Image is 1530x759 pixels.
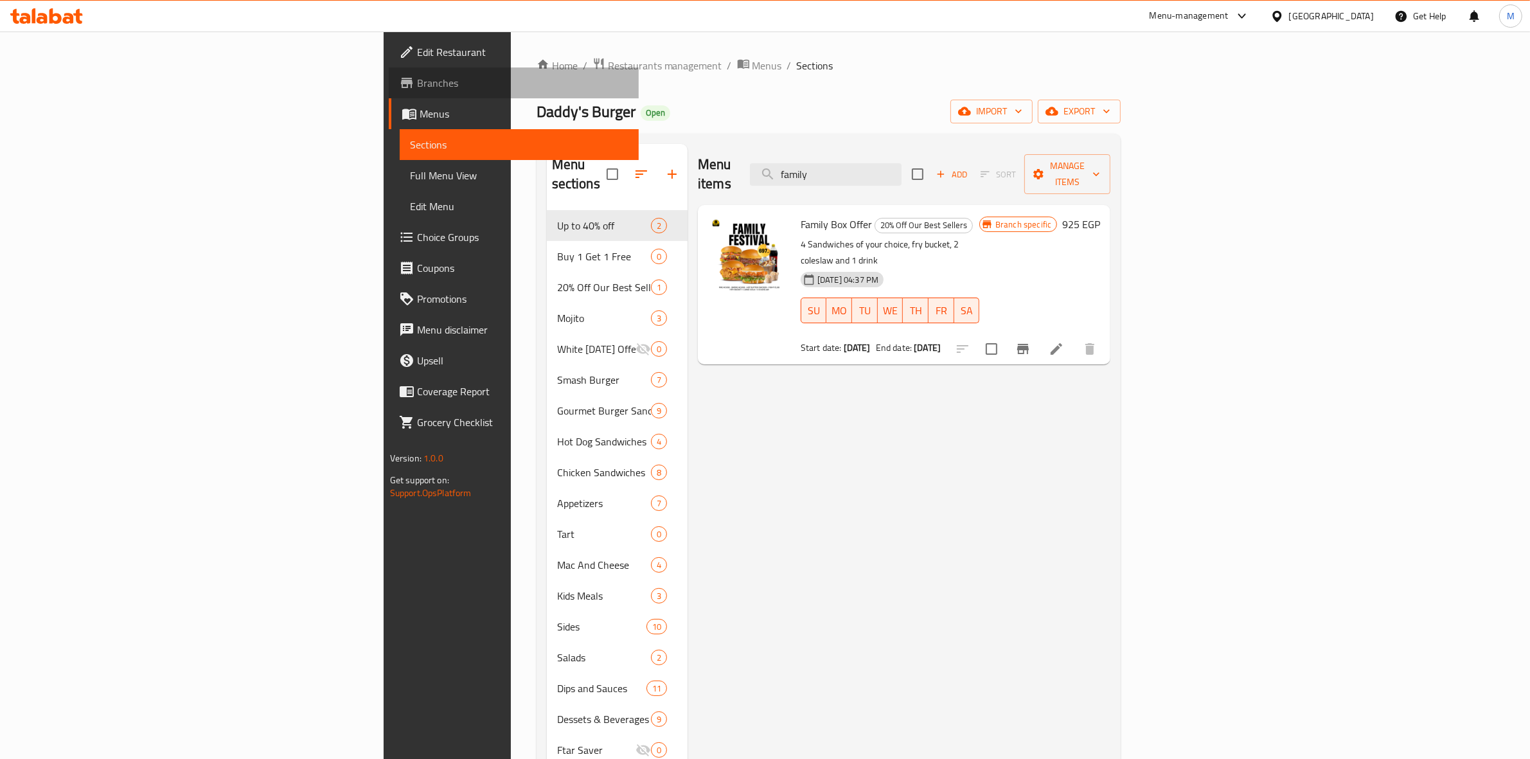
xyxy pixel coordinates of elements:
div: Mac And Cheese [557,557,651,573]
span: Up to 40% off [557,218,651,233]
div: items [651,588,667,603]
button: MO [826,298,852,323]
span: Select section [904,161,931,188]
span: 0 [652,251,666,263]
span: Sides [557,619,646,634]
div: Mojito3 [547,303,688,334]
div: items [646,681,667,696]
span: Start date: [801,339,842,356]
span: Dips and Sauces [557,681,646,696]
button: delete [1074,334,1105,364]
span: Promotions [417,291,629,307]
button: FR [929,298,954,323]
h6: 925 EGP [1062,215,1100,233]
span: SU [806,301,821,320]
button: SA [954,298,980,323]
button: export [1038,100,1121,123]
button: Add [931,165,972,184]
span: 0 [652,744,666,756]
div: Smash Burger7 [547,364,688,395]
span: Coupons [417,260,629,276]
span: Coverage Report [417,384,629,399]
div: Sides10 [547,611,688,642]
span: Chicken Sandwiches [557,465,651,480]
a: Menu disclaimer [389,314,639,345]
div: Mojito [557,310,651,326]
span: Open [641,107,670,118]
span: 8 [652,467,666,479]
span: Edit Menu [410,199,629,214]
div: Tart [557,526,651,542]
a: Sections [400,129,639,160]
li: / [787,58,792,73]
span: Version: [390,450,422,467]
div: items [651,526,667,542]
div: items [646,619,667,634]
div: Menu-management [1150,8,1229,24]
span: Family Box Offer [801,215,872,234]
div: items [651,372,667,388]
div: items [651,434,667,449]
input: search [750,163,902,186]
span: export [1048,103,1110,120]
a: Upsell [389,345,639,376]
button: Branch-specific-item [1008,334,1038,364]
span: 11 [647,683,666,695]
div: Buy 1 Get 1 Free0 [547,241,688,272]
div: Chicken Sandwiches8 [547,457,688,488]
div: items [651,280,667,295]
span: Buy 1 Get 1 Free [557,249,651,264]
span: Menus [420,106,629,121]
div: Appetizers7 [547,488,688,519]
div: items [651,711,667,727]
button: TU [852,298,878,323]
nav: breadcrumb [537,57,1121,74]
div: [GEOGRAPHIC_DATA] [1289,9,1374,23]
a: Edit Menu [400,191,639,222]
span: Menus [752,58,782,73]
span: Select to update [978,335,1005,362]
span: Select all sections [599,161,626,188]
div: White [DATE] Offers0 [547,334,688,364]
div: Dips and Sauces11 [547,673,688,704]
a: Grocery Checklist [389,407,639,438]
span: Restaurants management [608,58,722,73]
div: Salads2 [547,642,688,673]
div: items [651,465,667,480]
a: Coupons [389,253,639,283]
span: Appetizers [557,496,651,511]
span: Menu disclaimer [417,322,629,337]
p: 4 Sandwiches of your choice, fry bucket, 2 coleslaw and 1 drink [801,237,979,269]
div: items [651,496,667,511]
span: End date: [876,339,912,356]
div: 20% Off Our Best Sellers1 [547,272,688,303]
span: TH [908,301,923,320]
span: White [DATE] Offers [557,341,636,357]
h2: Menu items [698,155,734,193]
a: Edit Restaurant [389,37,639,67]
img: Family Box Offer [708,215,790,298]
div: items [651,403,667,418]
button: SU [801,298,826,323]
div: Kids Meals [557,588,651,603]
a: Restaurants management [592,57,722,74]
span: 7 [652,374,666,386]
span: 3 [652,590,666,602]
span: 4 [652,559,666,571]
button: import [950,100,1033,123]
span: TU [857,301,873,320]
span: 0 [652,343,666,355]
b: [DATE] [844,339,871,356]
div: Gourmet Burger Sandwiches [557,403,651,418]
span: Grocery Checklist [417,415,629,430]
span: WE [883,301,898,320]
button: WE [878,298,903,323]
span: Sections [797,58,833,73]
span: Add [934,167,969,182]
span: Upsell [417,353,629,368]
span: SA [959,301,975,320]
div: Dessets & Beverages9 [547,704,688,735]
div: items [651,310,667,326]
